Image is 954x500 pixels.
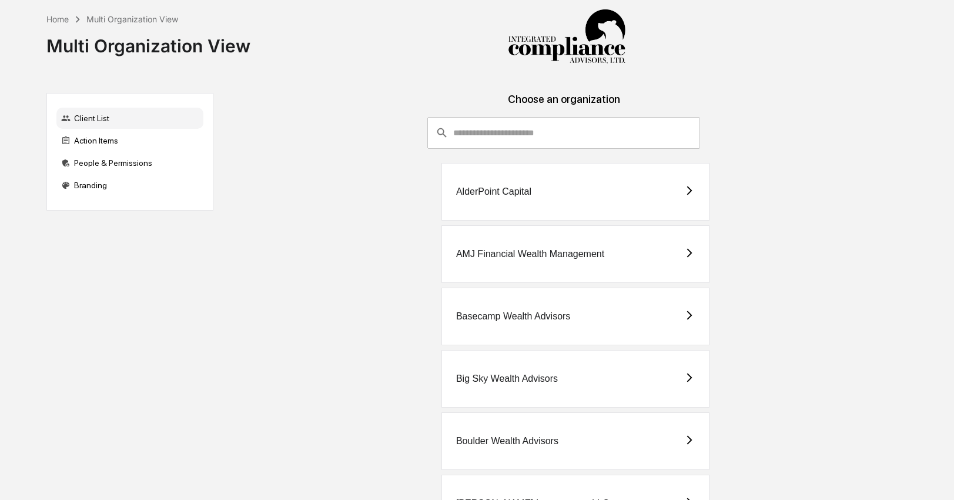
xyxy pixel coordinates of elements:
div: Client List [56,108,203,129]
div: Home [46,14,69,24]
div: AlderPoint Capital [456,186,531,197]
div: Multi Organization View [86,14,178,24]
div: Choose an organization [223,93,905,117]
div: Basecamp Wealth Advisors [456,311,570,322]
div: Big Sky Wealth Advisors [456,374,558,384]
div: People & Permissions [56,152,203,174]
div: Branding [56,175,203,196]
div: Multi Organization View [46,26,250,56]
img: Integrated Compliance Advisors [508,9,625,65]
div: Action Items [56,130,203,151]
div: consultant-dashboard__filter-organizations-search-bar [427,117,700,149]
div: AMJ Financial Wealth Management [456,249,604,259]
div: Boulder Wealth Advisors [456,436,558,446]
